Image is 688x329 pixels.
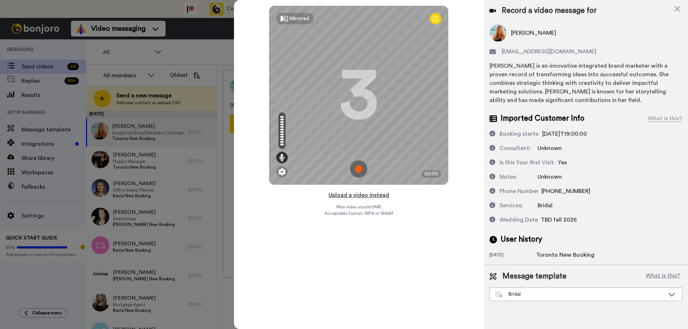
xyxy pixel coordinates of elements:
[500,187,539,195] div: Phone Number
[325,211,393,216] span: Acceptable format: MP4 or WebM
[500,158,555,167] div: Is this Your first Visit:
[489,62,682,105] div: [PERSON_NAME] is an innovative integrated brand marketer with a proven record of transforming ide...
[489,252,536,259] div: [DATE]
[502,271,567,282] span: Message template
[501,113,584,124] span: Imported Customer Info
[496,291,665,298] div: Bridal
[350,160,367,178] img: ic_record_start.svg
[500,173,517,181] div: Notes:
[500,130,539,138] div: Booking starts:
[326,190,391,200] button: Upload a video instead
[496,292,502,297] img: nextgen-template.svg
[421,170,441,178] div: 00:00
[537,145,562,151] span: Unknown
[336,204,381,210] span: Max video size: 500 MB
[536,251,594,259] div: Toronto New Booking
[648,114,682,123] div: What is this?
[644,271,682,282] button: What is this?
[500,216,538,224] div: Wedding Date
[500,201,523,210] div: Services:
[500,144,531,153] div: Consultant:
[558,160,567,165] span: Yes
[541,217,577,223] span: TBD fall 2026
[537,174,562,180] span: Unknown
[542,131,587,137] span: [DATE]T19:00:00
[339,68,378,122] div: 3
[541,188,590,194] span: [PHONE_NUMBER]
[278,168,286,175] img: ic_gear.svg
[501,234,542,245] span: User history
[537,203,553,208] span: Bridal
